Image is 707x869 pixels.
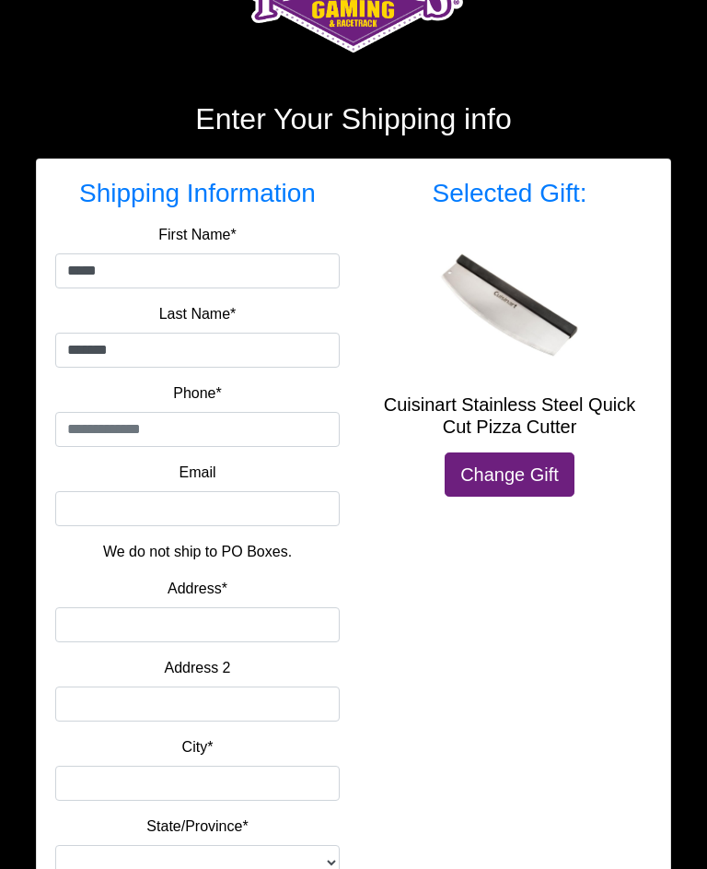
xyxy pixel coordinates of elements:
label: Email [179,462,215,484]
label: Address 2 [164,657,230,679]
h3: Shipping Information [55,178,340,209]
label: Last Name* [159,303,237,325]
h5: Cuisinart Stainless Steel Quick Cut Pizza Cutter [367,393,652,438]
h2: Enter Your Shipping info [36,101,671,136]
label: Address* [168,578,227,600]
label: City* [182,736,214,758]
label: State/Province* [146,816,248,838]
p: We do not ship to PO Boxes. [69,541,326,563]
a: Change Gift [445,452,574,497]
img: Cuisinart Stainless Steel Quick Cut Pizza Cutter [436,252,584,359]
label: Phone* [173,382,222,405]
label: First Name* [158,224,236,246]
h3: Selected Gift: [367,178,652,209]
